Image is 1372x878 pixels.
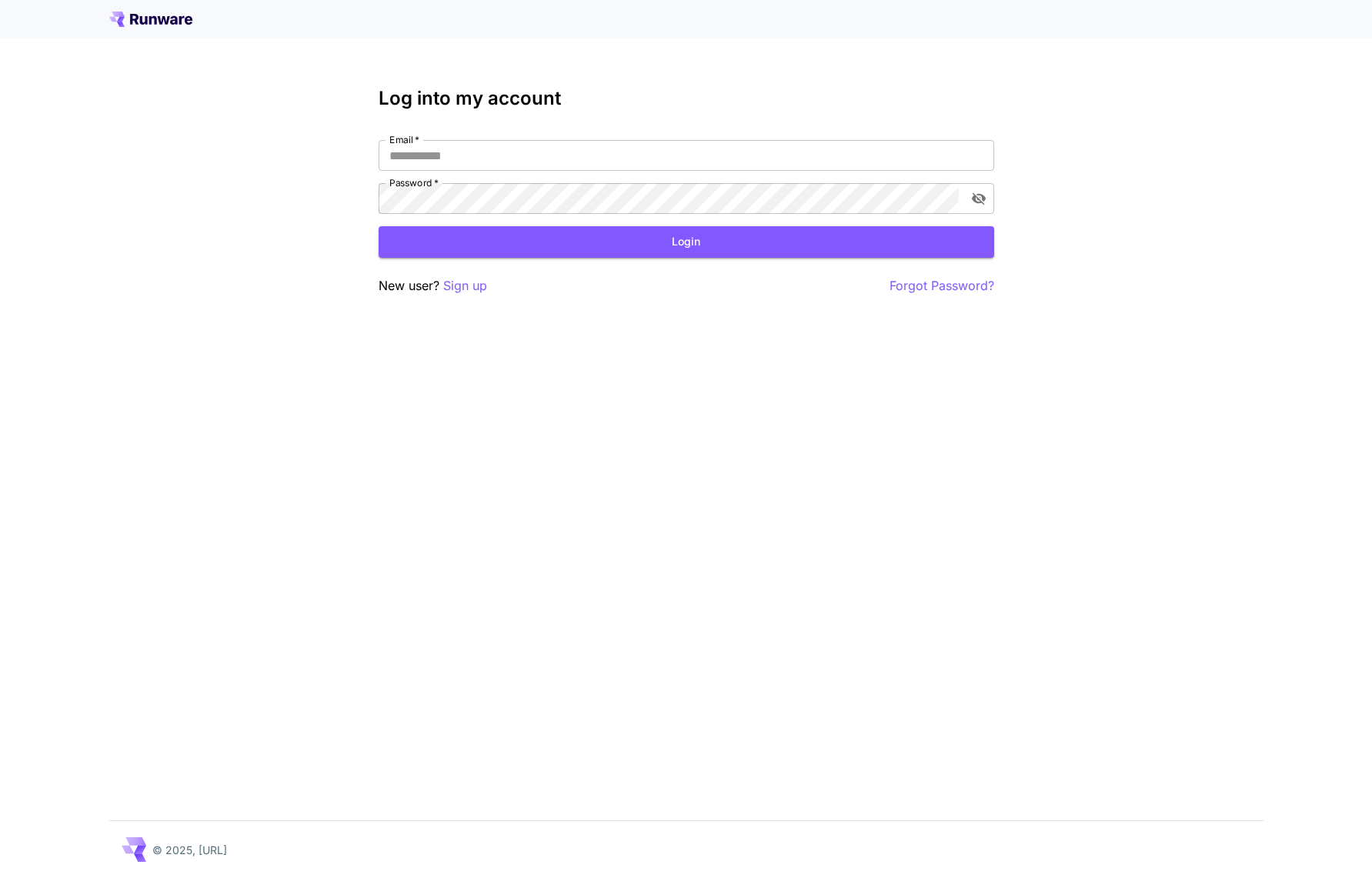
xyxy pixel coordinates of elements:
[389,133,419,146] label: Email
[152,842,227,858] p: © 2025, [URL]
[890,276,994,295] button: Forgot Password?
[443,276,487,295] button: Sign up
[379,276,487,295] p: New user?
[379,88,994,109] h3: Log into my account
[379,226,994,258] button: Login
[389,176,439,189] label: Password
[965,185,993,212] button: toggle password visibility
